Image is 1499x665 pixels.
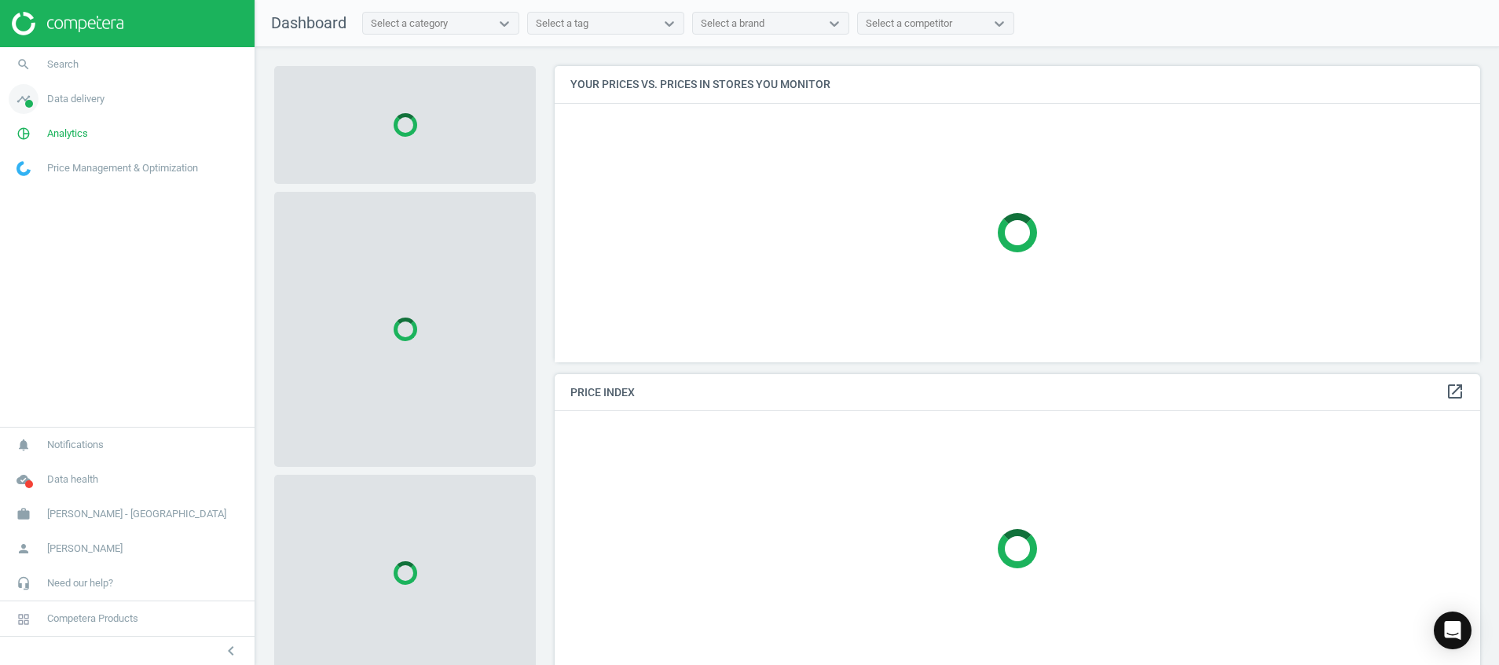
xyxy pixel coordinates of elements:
[271,13,346,32] span: Dashboard
[47,161,198,175] span: Price Management & Optimization
[9,119,38,149] i: pie_chart_outlined
[211,641,251,661] button: chevron_left
[47,472,98,487] span: Data health
[222,641,240,660] i: chevron_left
[1434,612,1472,649] div: Open Intercom Messenger
[866,17,952,31] div: Select a competitor
[1446,382,1464,402] a: open_in_new
[9,84,38,114] i: timeline
[47,612,138,626] span: Competera Products
[47,57,79,72] span: Search
[555,66,1480,103] h4: Your prices vs. prices in stores you monitor
[9,430,38,460] i: notifications
[9,50,38,79] i: search
[701,17,764,31] div: Select a brand
[47,576,113,590] span: Need our help?
[47,92,104,106] span: Data delivery
[536,17,588,31] div: Select a tag
[47,542,123,556] span: [PERSON_NAME]
[16,161,31,176] img: wGWNvw8QSZomAAAAABJRU5ErkJggg==
[47,507,226,521] span: [PERSON_NAME] - [GEOGRAPHIC_DATA]
[12,12,123,35] img: ajHJNr6hYgQAAAAASUVORK5CYII=
[9,499,38,529] i: work
[47,438,104,452] span: Notifications
[9,534,38,564] i: person
[9,465,38,494] i: cloud_done
[47,127,88,141] span: Analytics
[555,374,1480,411] h4: Price Index
[1446,382,1464,401] i: open_in_new
[9,568,38,598] i: headset_mic
[371,17,448,31] div: Select a category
